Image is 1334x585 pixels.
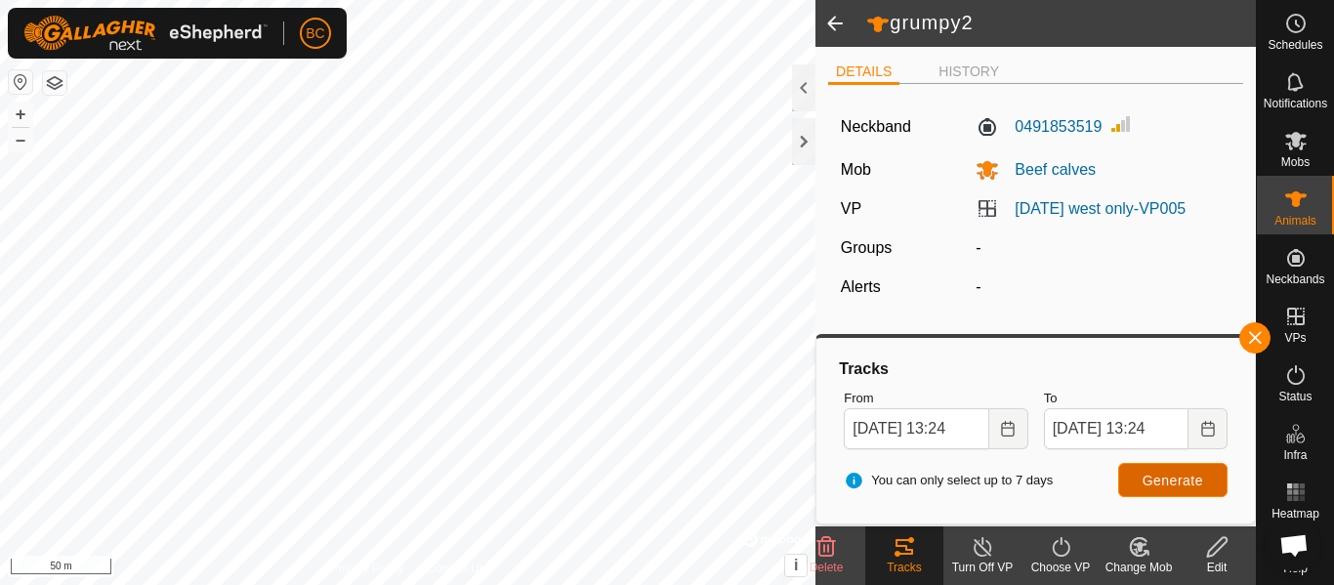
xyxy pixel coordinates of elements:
[844,389,1027,408] label: From
[943,559,1021,576] div: Turn Off VP
[999,161,1096,178] span: Beef calves
[1021,559,1100,576] div: Choose VP
[9,103,32,126] button: +
[836,357,1235,381] div: Tracks
[844,471,1053,490] span: You can only select up to 7 days
[810,561,844,574] span: Delete
[9,70,32,94] button: Reset Map
[1109,112,1133,136] img: Signal strength
[9,128,32,151] button: –
[1100,559,1178,576] div: Change Mob
[794,557,798,573] span: i
[841,239,892,256] label: Groups
[866,11,1256,36] h2: grumpy2
[1118,463,1228,497] button: Generate
[331,560,404,577] a: Privacy Policy
[968,236,1238,260] div: -
[306,23,324,44] span: BC
[1178,559,1256,576] div: Edit
[931,62,1007,82] li: HISTORY
[1281,156,1310,168] span: Mobs
[828,62,899,85] li: DETAILS
[976,115,1102,139] label: 0491853519
[841,200,861,217] label: VP
[1264,98,1327,109] span: Notifications
[1274,215,1316,227] span: Animals
[841,115,911,139] label: Neckband
[989,408,1028,449] button: Choose Date
[1271,508,1319,520] span: Heatmap
[1143,473,1203,488] span: Generate
[1015,200,1186,217] a: [DATE] west only-VP005
[1266,273,1324,285] span: Neckbands
[841,161,871,178] label: Mob
[785,555,807,576] button: i
[427,560,484,577] a: Contact Us
[43,71,66,95] button: Map Layers
[1284,332,1306,344] span: VPs
[841,278,881,295] label: Alerts
[1257,527,1334,582] a: Help
[1283,449,1307,461] span: Infra
[1268,519,1320,571] a: Open chat
[23,16,268,51] img: Gallagher Logo
[1188,408,1228,449] button: Choose Date
[1278,391,1312,402] span: Status
[1044,389,1228,408] label: To
[968,275,1238,299] div: -
[1268,39,1322,51] span: Schedules
[865,559,943,576] div: Tracks
[1283,563,1308,574] span: Help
